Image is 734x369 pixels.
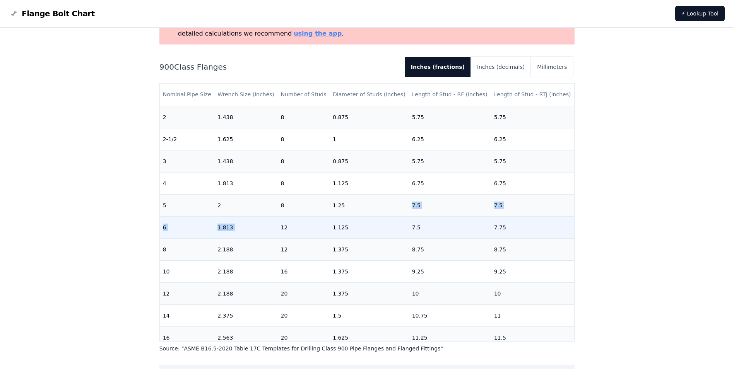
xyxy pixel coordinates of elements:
[471,57,531,77] button: Inches (decimals)
[330,172,409,194] td: 1.125
[409,194,491,216] td: 7.5
[160,238,215,260] td: 8
[277,282,330,304] td: 20
[531,57,573,77] button: Millimeters
[330,260,409,282] td: 1.375
[675,6,725,21] a: ⚡ Lookup Tool
[277,216,330,238] td: 12
[330,194,409,216] td: 1.25
[214,304,277,326] td: 2.375
[409,106,491,128] td: 5.75
[491,84,575,106] th: Length of Stud - RTJ (inches)
[330,84,409,106] th: Diameter of Studs (inches)
[160,260,215,282] td: 10
[330,128,409,150] td: 1
[491,194,575,216] td: 7.5
[277,304,330,326] td: 20
[214,150,277,172] td: 1.438
[491,260,575,282] td: 9.25
[160,172,215,194] td: 4
[330,216,409,238] td: 1.125
[330,106,409,128] td: 0.875
[160,216,215,238] td: 6
[214,194,277,216] td: 2
[160,304,215,326] td: 14
[409,150,491,172] td: 5.75
[294,30,342,37] a: using the app
[491,216,575,238] td: 7.75
[409,326,491,348] td: 11.25
[160,194,215,216] td: 5
[159,345,575,352] p: Source: " ASME B16.5-2020 Table 17C Templates for Drilling Class 900 Pipe Flanges and Flanged Fit...
[277,260,330,282] td: 16
[160,150,215,172] td: 3
[277,150,330,172] td: 8
[277,194,330,216] td: 8
[9,9,19,18] img: Flange Bolt Chart Logo
[491,150,575,172] td: 5.75
[214,106,277,128] td: 1.438
[491,238,575,260] td: 8.75
[214,326,277,348] td: 2.563
[214,216,277,238] td: 1.813
[409,128,491,150] td: 6.25
[405,57,471,77] button: Inches (fractions)
[214,282,277,304] td: 2.188
[409,282,491,304] td: 10
[277,326,330,348] td: 20
[160,282,215,304] td: 12
[409,260,491,282] td: 9.25
[330,238,409,260] td: 1.375
[491,282,575,304] td: 10
[160,84,215,106] th: Nominal Pipe Size
[330,304,409,326] td: 1.5
[160,128,215,150] td: 2-1/2
[491,128,575,150] td: 6.25
[214,128,277,150] td: 1.625
[491,106,575,128] td: 5.75
[491,326,575,348] td: 11.5
[160,106,215,128] td: 2
[9,8,95,19] a: Flange Bolt Chart LogoFlange Bolt Chart
[409,304,491,326] td: 10.75
[277,172,330,194] td: 8
[409,238,491,260] td: 8.75
[330,150,409,172] td: 0.875
[277,84,330,106] th: Number of Studs
[277,238,330,260] td: 12
[214,260,277,282] td: 2.188
[330,282,409,304] td: 1.375
[277,128,330,150] td: 8
[22,8,95,19] span: Flange Bolt Chart
[409,172,491,194] td: 6.75
[330,326,409,348] td: 1.625
[178,20,572,38] p: Bolt lengths are sourced from the ASME standard listed at bottom. Exact bolt lengths will vary ba...
[491,172,575,194] td: 6.75
[491,304,575,326] td: 11
[214,172,277,194] td: 1.813
[214,84,277,106] th: Wrench Size (inches)
[159,62,399,72] h2: 900 Class Flanges
[409,84,491,106] th: Length of Stud - RF (inches)
[277,106,330,128] td: 8
[160,326,215,348] td: 16
[214,238,277,260] td: 2.188
[409,216,491,238] td: 7.5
